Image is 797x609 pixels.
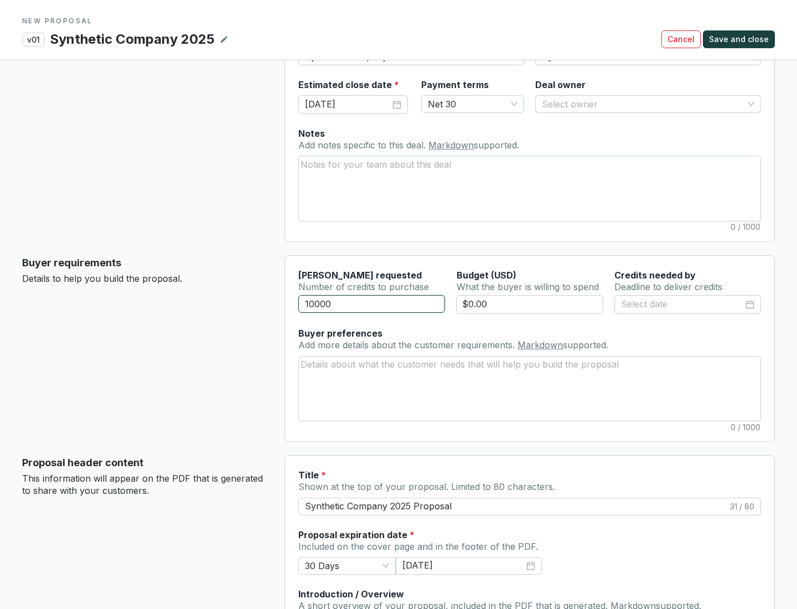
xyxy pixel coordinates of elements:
label: Introduction / Overview [298,588,404,600]
a: Markdown [428,140,474,151]
span: supported. [563,339,608,350]
input: Select date [305,97,390,112]
label: Payment terms [421,79,489,91]
span: 31 / 80 [730,501,754,512]
label: Buyer preferences [298,327,382,339]
p: Details to help you build the proposal. [22,273,267,285]
span: Deadline to deliver credits [614,281,722,292]
span: 30 Days [305,558,389,574]
span: supported. [474,140,519,151]
span: Number of credits to purchase [298,281,429,292]
span: Budget (USD) [457,270,516,281]
p: This information will appear on the PDF that is generated to share with your customers. [22,473,267,497]
label: Deal owner [535,79,586,91]
a: Markdown [517,339,563,350]
label: Estimated close date [298,79,399,91]
input: Select date [621,297,743,312]
span: What the buyer is willing to spend [457,281,599,292]
input: Select date [402,559,524,572]
label: Credits needed by [614,269,696,281]
span: Net 30 [428,96,517,112]
button: Cancel [661,30,701,48]
p: Proposal header content [22,455,267,471]
label: Title [298,469,326,481]
span: Cancel [667,34,695,45]
p: v01 [22,33,45,47]
label: Notes [298,127,325,140]
span: Shown at the top of your proposal. Limited to 80 characters. [298,481,555,492]
label: [PERSON_NAME] requested [298,269,422,281]
span: Add notes specific to this deal. [298,140,428,151]
button: Save and close [703,30,775,48]
p: Buyer requirements [22,255,267,271]
p: Synthetic Company 2025 [49,30,215,49]
span: Add more details about the customer requirements. [298,339,517,350]
span: Save and close [709,34,769,45]
span: Included on the cover page and in the footer of the PDF. [298,541,538,552]
p: NEW PROPOSAL [22,17,775,25]
label: Proposal expiration date [298,529,415,541]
